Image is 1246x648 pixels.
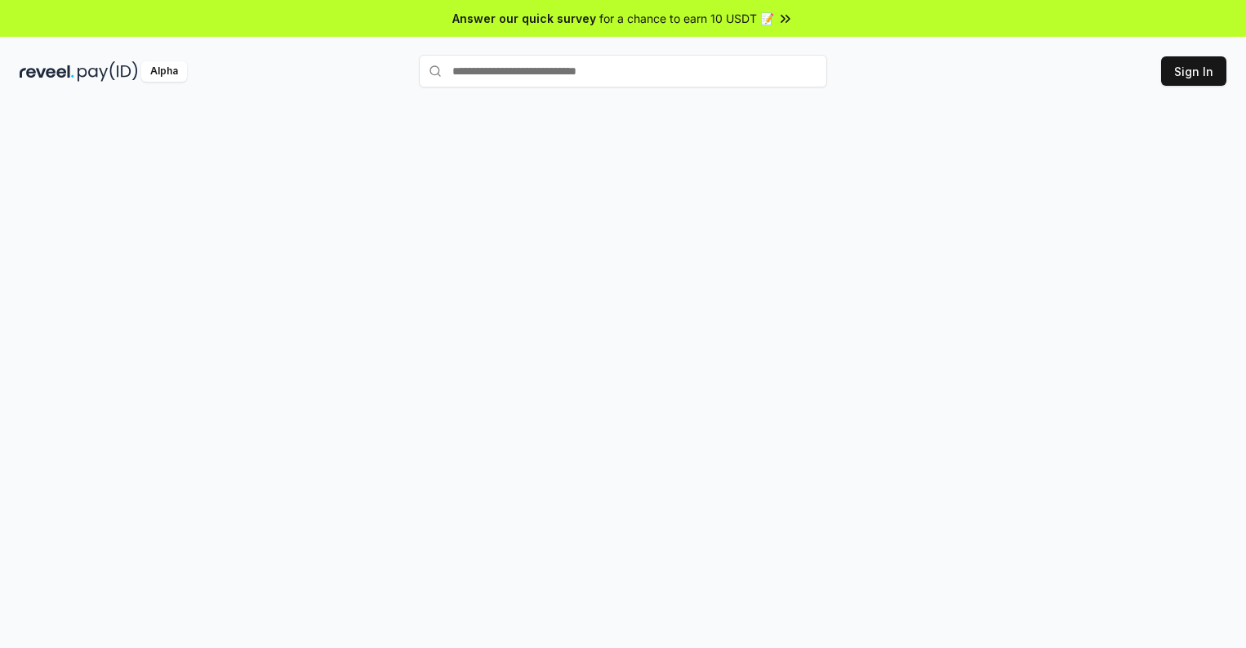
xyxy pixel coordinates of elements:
[141,61,187,82] div: Alpha
[20,61,74,82] img: reveel_dark
[78,61,138,82] img: pay_id
[599,10,774,27] span: for a chance to earn 10 USDT 📝
[452,10,596,27] span: Answer our quick survey
[1161,56,1226,86] button: Sign In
